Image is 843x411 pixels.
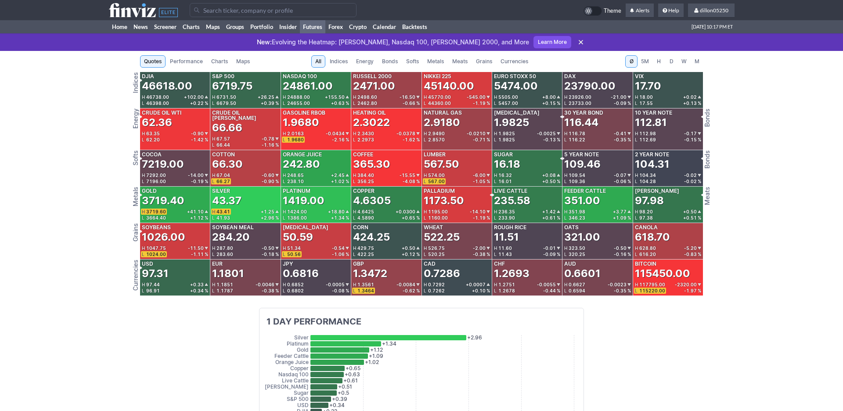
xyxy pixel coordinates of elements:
span: 7196.00 [146,179,166,184]
span: 67.04 [216,173,230,178]
button: H [652,55,665,68]
button: 5M [638,55,652,68]
span: L [564,101,569,105]
a: VIX17.70H18.00+0.02L17.55+0.13 % [633,72,703,108]
span: 23733.00 [569,101,591,106]
a: Maps [203,20,223,33]
span: 45770.00 [428,94,451,100]
span: 67.57 [216,136,230,141]
span: H [656,57,662,66]
a: Russell 20002471.00H2498.60-16.50L2462.80-0.66 % [351,72,421,108]
div: 10 Year Note [635,110,672,115]
a: 10 Year Note112.81H112.98-0.17L112.69-0.15 % [633,108,703,150]
span: Meats [452,57,468,66]
div: 17.70 [635,79,661,93]
span: 238.10 [287,179,304,184]
span: 2.9490 [428,131,445,136]
a: Groups [223,20,247,33]
span: 2.0163 [287,131,304,136]
span: % [627,137,631,142]
span: 109.36 [569,179,585,184]
div: Nasdaq 100 [283,74,317,79]
span: -0.0210 [467,131,486,136]
span: 104.28 [639,179,656,184]
span: % [346,137,349,142]
a: S&P 5006719.75H6731.50+26.25L6679.50+0.39 % [210,72,280,108]
span: 66.44 [216,142,230,148]
div: -0.66 [403,101,420,105]
div: -0.06 [614,179,631,184]
div: 2471.00 [353,79,395,93]
div: +0.39 [261,101,279,105]
span: 23926.00 [569,94,591,100]
div: 24861.00 [283,79,333,93]
span: 7292.00 [146,173,166,178]
a: Charts [180,20,203,33]
span: 356.25 [357,179,374,184]
div: Cotton [212,152,235,157]
span: H [635,173,639,177]
a: Cocoa7219.00H7292.00-14.00L7196.00-0.19 % [140,150,210,186]
div: -4.08 [403,179,420,184]
div: 16.18 [494,157,520,171]
span: % [416,179,420,184]
span: M [694,57,700,66]
span: 24888.00 [287,94,310,100]
span: L [212,101,216,105]
div: Sugar [494,152,513,157]
span: H [353,173,357,177]
a: Indices [326,55,352,68]
div: +0.22 [190,101,208,105]
span: H [635,95,639,99]
span: Maps [236,57,250,66]
span: 1.9825 [498,131,515,136]
span: -0.41 [614,131,627,136]
span: % [416,137,420,142]
span: Performance [170,57,203,66]
span: +102.00 [184,95,204,99]
a: Coffee365.30H384.40-15.55L356.25-4.08 % [351,150,421,186]
span: 6679.50 [216,101,236,106]
span: % [275,101,279,105]
a: Orange Juice242.80H248.65+2.45L238.10+1.02 % [281,150,351,186]
span: L [353,137,357,142]
span: +0.02 [683,95,697,99]
a: Maps [232,55,254,68]
span: D [668,57,674,66]
span: 116.78 [569,131,585,136]
div: 2 Year Note [635,152,669,157]
a: Softs [402,55,423,68]
span: % [416,101,420,105]
span: 2498.60 [357,94,377,100]
a: Lumber567.50H574.00-6.00L567.00-1.05 % [422,150,492,186]
span: % [275,179,279,184]
a: Screener [151,20,180,33]
span: % [486,137,490,142]
span: 44360.00 [428,101,451,106]
span: L [494,101,498,105]
span: Bonds [382,57,398,66]
span: % [698,137,701,142]
div: -0.35 [614,137,631,142]
span: All [315,57,321,66]
span: 2.3430 [357,131,374,136]
a: DJIA46618.00H46738.00+102.00L46398.00+0.22 % [140,72,210,108]
a: Crude Oil WTI62.36H63.35-0.90L62.20-1.42 % [140,108,210,150]
a: Sugar16.18H16.32+0.08L16.01+0.50 % [492,150,562,186]
span: H [142,131,146,136]
span: 2.8570 [428,137,445,142]
span: 1.9680 [287,137,304,142]
div: -1.16 [262,143,279,147]
span: 567.00 [428,179,445,184]
a: Calendar [370,20,399,33]
span: L [142,137,146,142]
span: % [698,179,701,184]
button: Ø [625,55,638,68]
span: L [142,179,146,184]
span: 5457.00 [498,101,518,106]
div: +0.50 [542,179,560,184]
a: Crypto [346,20,370,33]
span: L [212,179,216,184]
span: L [283,137,287,142]
span: % [346,179,349,184]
